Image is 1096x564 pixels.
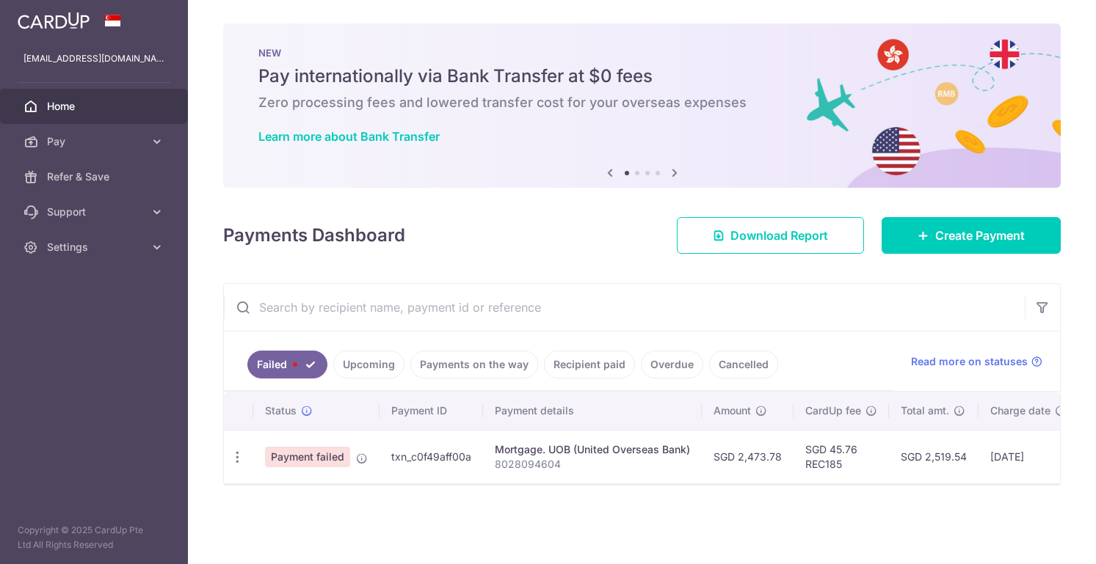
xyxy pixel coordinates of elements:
input: Search by recipient name, payment id or reference [224,284,1025,331]
span: Create Payment [935,227,1025,244]
td: SGD 2,519.54 [889,430,979,483]
a: Cancelled [709,351,778,378]
a: Create Payment [882,217,1061,254]
a: Recipient paid [544,351,635,378]
span: Payment failed [265,447,350,467]
h6: Zero processing fees and lowered transfer cost for your overseas expenses [258,94,1026,111]
a: Download Report [677,217,864,254]
a: Payments on the way [410,351,538,378]
div: Mortgage. UOB (United Overseas Bank) [495,442,690,457]
span: Settings [47,240,144,254]
span: Support [47,205,144,219]
td: [DATE] [979,430,1078,483]
td: txn_c0f49aff00a [380,430,483,483]
td: SGD 2,473.78 [702,430,794,483]
a: Failed [247,351,327,378]
p: NEW [258,47,1026,59]
h4: Payments Dashboard [223,222,405,249]
span: Pay [47,134,144,149]
span: Read more on statuses [911,354,1028,369]
th: Payment details [483,392,702,430]
span: Status [265,403,297,418]
p: 8028094604 [495,457,690,472]
span: Refer & Save [47,169,144,184]
h5: Pay internationally via Bank Transfer at $0 fees [258,65,1026,88]
img: CardUp [18,12,90,29]
a: Learn more about Bank Transfer [258,129,440,144]
span: CardUp fee [805,403,861,418]
span: Total amt. [901,403,949,418]
td: SGD 45.76 REC185 [794,430,889,483]
span: Download Report [730,227,828,244]
span: Charge date [990,403,1050,418]
a: Read more on statuses [911,354,1042,369]
span: Home [47,99,144,114]
a: Overdue [641,351,703,378]
p: [EMAIL_ADDRESS][DOMAIN_NAME] [23,51,164,66]
a: Upcoming [333,351,404,378]
th: Payment ID [380,392,483,430]
span: Amount [714,403,751,418]
img: Bank transfer banner [223,23,1061,188]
